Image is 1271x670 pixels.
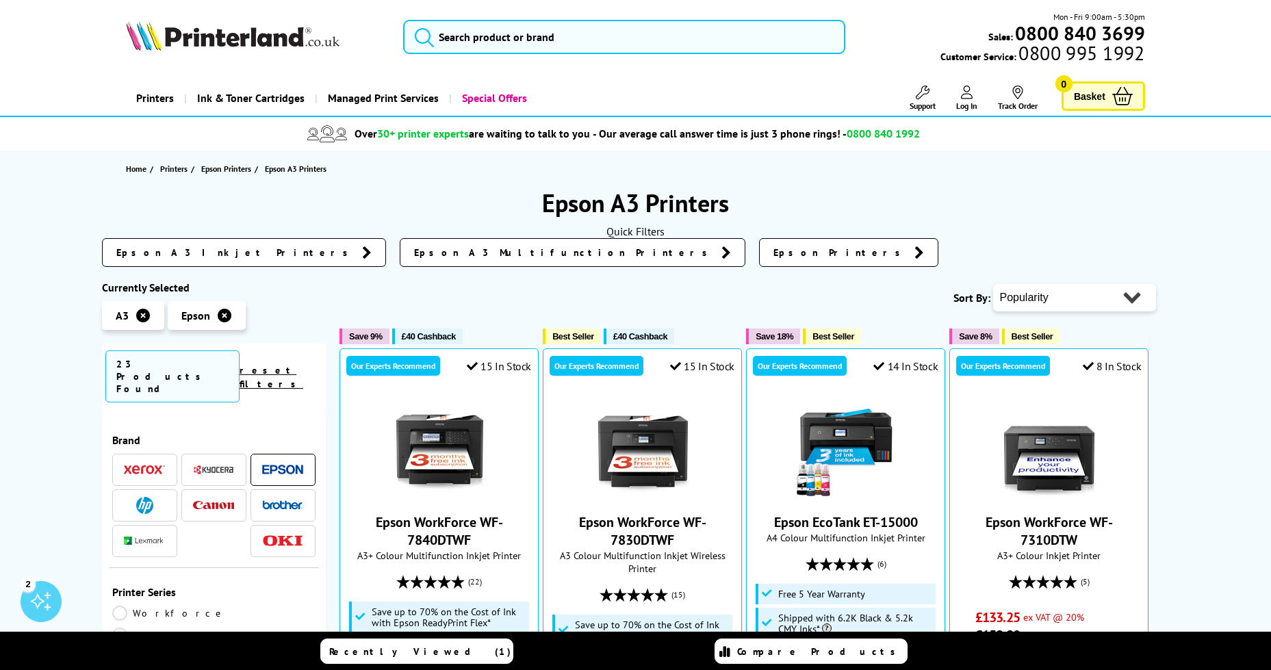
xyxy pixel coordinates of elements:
[847,127,920,140] span: 0800 840 1992
[715,639,908,664] a: Compare Products
[1081,569,1090,595] span: (5)
[102,187,1170,219] h1: Epson A3 Printers
[579,513,706,549] a: Epson WorkForce WF-7830DTWF
[737,645,903,658] span: Compare Products
[956,101,977,111] span: Log In
[949,328,999,344] button: Save 8%
[593,127,920,140] span: - Our average call answer time is just 3 phone rings! -
[193,501,234,510] img: Canon
[449,81,537,116] a: Special Offers
[1013,27,1145,40] a: 0800 840 3699
[910,86,936,111] a: Support
[467,359,531,373] div: 15 In Stock
[193,497,234,514] a: Canon
[136,497,153,514] img: HP
[329,645,511,658] span: Recently Viewed (1)
[975,626,1020,644] span: £159.90
[102,238,386,267] a: Epson A3 Inkjet Printers
[803,328,861,344] button: Best Seller
[778,613,933,634] span: Shipped with 6.2K Black & 5.2k CMY Inks*
[1083,359,1142,373] div: 8 In Stock
[262,535,303,547] img: OKI
[392,328,463,344] button: £40 Cashback
[184,81,315,116] a: Ink & Toner Cartridges
[543,328,601,344] button: Best Seller
[998,86,1038,111] a: Track Order
[953,291,990,305] span: Sort By:
[1053,10,1145,23] span: Mon - Fri 9:00am - 5:30pm
[388,489,491,502] a: Epson WorkForce WF-7840DTWF
[197,81,305,116] span: Ink & Toner Cartridges
[1074,87,1105,105] span: Basket
[670,359,734,373] div: 15 In Stock
[124,465,165,474] img: Xerox
[262,461,303,478] a: Epson
[1023,610,1084,623] span: ex VAT @ 20%
[959,331,992,342] span: Save 8%
[986,513,1113,549] a: Epson WorkForce WF-7310DTW
[262,465,303,475] img: Epson
[873,359,938,373] div: 14 In Stock
[998,489,1101,502] a: Epson WorkForce WF-7310DTW
[112,433,316,447] span: Brand
[550,356,643,376] div: Our Experts Recommend
[756,331,793,342] span: Save 18%
[193,465,234,475] img: Kyocera
[320,639,513,664] a: Recently Viewed (1)
[388,397,491,500] img: Epson WorkForce WF-7840DTWF
[575,619,730,641] span: Save up to 70% on the Cost of Ink with Epson ReadyPrint Flex*
[124,461,165,478] a: Xerox
[591,397,694,500] img: Epson WorkForce WF-7830DTWF
[126,162,150,176] a: Home
[112,628,226,658] a: Workforce Pro
[1016,47,1144,60] span: 0800 995 1992
[124,497,165,514] a: HP
[746,328,800,344] button: Save 18%
[1055,75,1073,92] span: 0
[671,582,685,608] span: (15)
[372,606,526,628] span: Save up to 70% on the Cost of Ink with Epson ReadyPrint Flex*
[795,397,897,500] img: Epson EcoTank ET-15000
[1012,331,1053,342] span: Best Seller
[349,331,382,342] span: Save 9%
[21,576,36,591] div: 2
[468,569,482,595] span: (22)
[910,101,936,111] span: Support
[376,513,503,549] a: Epson WorkForce WF-7840DTWF
[262,497,303,514] a: Brother
[795,489,897,502] a: Epson EcoTank ET-15000
[339,328,389,344] button: Save 9%
[126,21,339,51] img: Printerland Logo
[116,309,129,322] span: A3
[1015,21,1145,46] b: 0800 840 3699
[240,364,303,390] a: reset filters
[347,549,531,562] span: A3+ Colour Multifunction Inkjet Printer
[160,162,191,176] a: Printers
[552,331,594,342] span: Best Seller
[124,532,165,550] a: Lexmark
[778,589,865,600] span: Free 5 Year Warranty
[613,331,667,342] span: £40 Cashback
[956,356,1050,376] div: Our Experts Recommend
[126,81,184,116] a: Printers
[102,281,326,294] div: Currently Selected
[181,309,210,322] span: Epson
[201,162,251,176] span: Epson Printers
[1002,328,1060,344] button: Best Seller
[877,551,886,577] span: (6)
[753,356,847,376] div: Our Experts Recommend
[355,127,590,140] span: Over are waiting to talk to you
[759,238,938,267] a: Epson Printers
[102,224,1170,238] div: Quick Filters
[315,81,449,116] a: Managed Print Services
[1062,81,1145,111] a: Basket 0
[160,162,188,176] span: Printers
[957,549,1141,562] span: A3+ Colour Inkjet Printer
[988,30,1013,43] span: Sales:
[773,246,908,259] span: Epson Printers
[377,127,469,140] span: 30+ printer experts
[124,537,165,545] img: Lexmark
[403,20,845,54] input: Search product or brand
[126,21,385,53] a: Printerland Logo
[591,489,694,502] a: Epson WorkForce WF-7830DTWF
